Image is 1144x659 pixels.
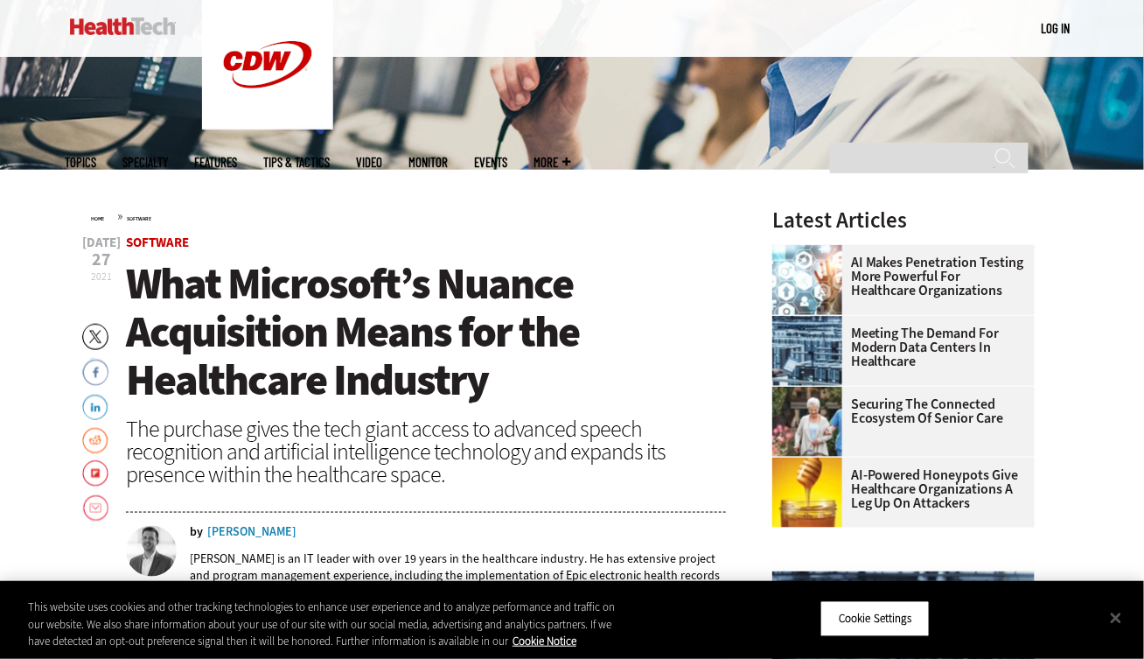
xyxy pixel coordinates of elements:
[356,156,382,169] a: Video
[190,526,203,538] span: by
[190,550,726,600] p: [PERSON_NAME] is an IT leader with over 19 years in the healthcare industry. He has extensive pro...
[772,468,1024,510] a: AI-Powered Honeypots Give Healthcare Organizations a Leg Up on Attackers
[1042,20,1071,36] a: Log in
[126,526,177,577] img: Mike Larsen
[82,236,121,249] span: [DATE]
[126,417,726,486] div: The purchase gives the tech giant access to advanced speech recognition and artificial intelligen...
[408,156,448,169] a: MonITor
[772,256,1024,298] a: AI Makes Penetration Testing More Powerful for Healthcare Organizations
[772,326,1024,368] a: Meeting the Demand for Modern Data Centers in Healthcare
[91,270,112,284] span: 2021
[1097,599,1135,637] button: Close
[1042,19,1071,38] div: User menu
[82,251,121,269] span: 27
[474,156,507,169] a: Events
[772,245,851,259] a: Healthcare and hacking concept
[263,156,330,169] a: Tips & Tactics
[772,397,1024,425] a: Securing the Connected Ecosystem of Senior Care
[126,234,189,251] a: Software
[513,634,576,648] a: More information about your privacy
[772,245,842,315] img: Healthcare and hacking concept
[772,458,842,528] img: jar of honey with a honey dipper
[127,215,151,222] a: Software
[772,316,842,386] img: engineer with laptop overlooking data center
[65,156,96,169] span: Topics
[122,156,168,169] span: Specialty
[70,18,176,35] img: Home
[126,255,579,409] span: What Microsoft’s Nuance Acquisition Means for the Healthcare Industry
[91,215,104,222] a: Home
[202,116,333,134] a: CDW
[772,209,1035,231] h3: Latest Articles
[772,458,851,472] a: jar of honey with a honey dipper
[28,599,629,650] div: This website uses cookies and other tracking technologies to enhance user experience and to analy...
[207,526,296,538] a: [PERSON_NAME]
[772,387,842,457] img: nurse walks with senior woman through a garden
[91,209,726,223] div: »
[772,387,851,401] a: nurse walks with senior woman through a garden
[534,156,570,169] span: More
[820,600,930,637] button: Cookie Settings
[194,156,237,169] a: Features
[772,316,851,330] a: engineer with laptop overlooking data center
